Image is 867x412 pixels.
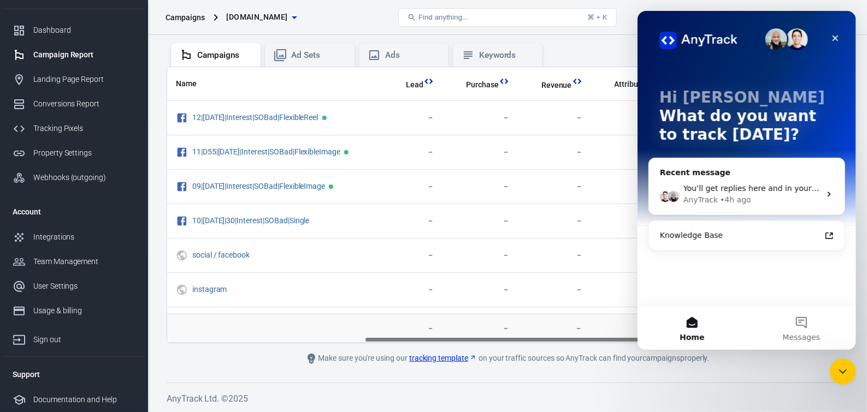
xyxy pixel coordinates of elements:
[4,116,144,141] a: Tracking Pixels
[33,25,135,36] div: Dashboard
[4,43,144,67] a: Campaign Report
[600,284,677,295] span: －
[192,250,250,259] a: social / facebook
[452,112,510,123] span: －
[832,4,858,31] a: Sign out
[392,323,434,333] span: －
[4,18,144,43] a: Dashboard
[176,249,188,262] svg: UTM & Web Traffic
[392,181,434,192] span: －
[176,111,188,124] svg: Facebook Ads
[42,323,67,330] span: Home
[541,79,572,92] span: Total revenue calculated by AnyTrack.
[33,123,135,134] div: Tracking Pixels
[398,8,617,27] button: Find anything...⌘ + K
[176,79,211,89] span: Name
[4,361,144,387] li: Support
[527,181,583,192] span: －
[423,76,434,87] svg: This column is calculated from AnyTrack real-time data
[527,79,572,92] span: Total revenue calculated by AnyTrack.
[638,11,856,350] iframe: Intercom live chat
[176,283,188,296] svg: UTM & Web Traffic
[409,353,477,364] a: tracking template
[33,256,135,267] div: Team Management
[166,12,205,23] div: Campaigns
[167,67,847,343] div: scrollable content
[192,217,311,224] span: 10|Sep22|30|Interest|SOBad|Single
[176,146,188,159] svg: Facebook Ads
[192,147,340,156] a: 11|D55|[DATE]|Interest|SOBad|FlexibleImage
[600,147,677,158] span: 10
[4,323,144,352] a: Sign out
[176,214,188,228] svg: Facebook Ads
[33,231,135,243] div: Integrations
[392,147,434,158] span: －
[192,114,320,121] span: 12|Sep25|Interest|SOBad|FlexibleReel
[291,50,346,61] div: Ad Sets
[33,49,135,61] div: Campaign Report
[452,80,499,91] span: Purchase
[452,284,510,295] span: －
[109,295,219,339] button: Messages
[406,80,423,91] span: Lead
[33,394,135,405] div: Documentation and Help
[452,147,510,158] span: －
[192,285,227,294] a: instagram
[392,216,434,226] span: －
[344,150,349,154] span: Active
[4,298,144,323] a: Usage & billing
[466,80,499,91] span: Purchase
[192,148,342,156] span: 11|D55|Sep17|Interest|SOBad|FlexibleImage
[527,216,583,226] span: －
[329,184,333,189] span: Active
[176,180,188,193] svg: Facebook Ads
[527,323,583,333] span: －
[4,249,144,274] a: Team Management
[385,50,440,61] div: Ads
[46,173,560,182] span: You’ll get replies here and in your email: ✉️ [PERSON_NAME][EMAIL_ADDRESS][DOMAIN_NAME] Our usual...
[4,67,144,92] a: Landing Page Report
[192,182,327,190] span: 09|Sep17|Interest|SOBad|FlexibleImage
[33,280,135,292] div: User Settings
[167,392,848,405] h6: AnyTrack Ltd. © 2025
[615,79,677,90] span: Attributed Results
[4,141,144,165] a: Property Settings
[600,216,677,226] span: 11
[192,251,251,259] span: social / facebook
[830,359,856,385] iframe: Intercom live chat
[4,199,144,225] li: Account
[192,113,319,122] a: 12|[DATE]|Interest|SOBad|FlexibleReel
[452,250,510,261] span: －
[322,116,327,120] span: Active
[145,323,183,330] span: Messages
[192,285,229,293] span: instagram
[33,172,135,183] div: Webhooks (outgoing)
[572,76,583,87] svg: This column is calculated from AnyTrack real-time data
[587,13,608,21] div: ⌘ + K
[176,79,197,89] span: Name
[527,147,583,158] span: －
[418,13,468,21] span: Find anything...
[600,77,677,91] span: The total conversions attributed according to your ad network (Facebook, Google, etc.)
[222,7,301,27] button: [DOMAIN_NAME]
[600,323,677,333] span: 43
[479,50,534,61] div: Keywords
[4,92,144,116] a: Conversions Report
[527,250,583,261] span: －
[600,250,677,261] span: －
[22,219,183,230] div: Knowledge Base
[527,112,583,123] span: －
[227,10,288,24] span: samcart.com
[4,165,144,190] a: Webhooks (outgoing)
[33,305,135,317] div: Usage & billing
[33,334,135,345] div: Sign out
[452,181,510,192] span: －
[4,225,144,249] a: Integrations
[188,17,208,37] div: Close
